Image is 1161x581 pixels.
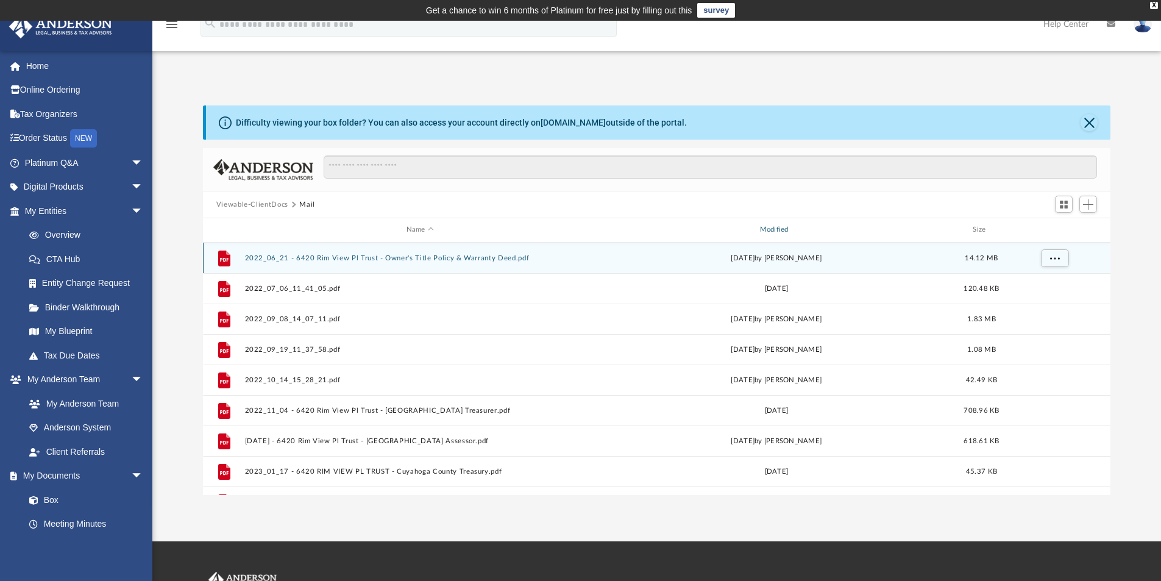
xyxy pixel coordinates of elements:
[957,224,1006,235] div: Size
[131,368,155,393] span: arrow_drop_down
[17,416,155,440] a: Anderson System
[5,15,116,38] img: Anderson Advisors Platinum Portal
[9,151,162,175] a: Platinum Q&Aarrow_drop_down
[964,407,999,413] span: 708.96 KB
[601,466,952,477] div: [DATE]
[131,464,155,489] span: arrow_drop_down
[244,285,595,293] button: 2022_07_06_11_41_05.pdf
[1055,196,1073,213] button: Switch to Grid View
[244,376,595,384] button: 2022_10_14_15_28_21.pdf
[17,271,162,296] a: Entity Change Request
[17,295,162,319] a: Binder Walkthrough
[216,199,288,210] button: Viewable-ClientDocs
[17,343,162,368] a: Tax Due Dates
[70,129,97,148] div: NEW
[1079,196,1098,213] button: Add
[131,175,155,200] span: arrow_drop_down
[601,283,952,294] div: [DATE]
[601,374,952,385] div: [DATE] by [PERSON_NAME]
[966,376,997,383] span: 42.49 KB
[9,368,155,392] a: My Anderson Teamarrow_drop_down
[131,199,155,224] span: arrow_drop_down
[9,199,162,223] a: My Entitiesarrow_drop_down
[244,254,595,262] button: 2022_06_21 - 6420 Rim View Pl Trust - Owner's Title Policy & Warranty Deed.pdf
[9,464,155,488] a: My Documentsarrow_drop_down
[1011,224,1096,235] div: id
[203,243,1111,495] div: grid
[9,126,162,151] a: Order StatusNEW
[17,391,149,416] a: My Anderson Team
[9,54,162,78] a: Home
[17,223,162,248] a: Overview
[967,346,996,352] span: 1.08 MB
[244,407,595,415] button: 2022_11_04 - 6420 Rim View Pl Trust - [GEOGRAPHIC_DATA] Treasurer.pdf
[17,536,149,560] a: Forms Library
[601,252,952,263] div: [DATE] by [PERSON_NAME]
[244,224,595,235] div: Name
[1040,249,1068,267] button: More options
[541,118,606,127] a: [DOMAIN_NAME]
[966,468,997,474] span: 45.37 KB
[17,319,155,344] a: My Blueprint
[601,313,952,324] div: [DATE] by [PERSON_NAME]
[964,285,999,291] span: 120.48 KB
[17,440,155,464] a: Client Referrals
[9,102,162,126] a: Tax Organizers
[299,199,315,210] button: Mail
[131,151,155,176] span: arrow_drop_down
[9,175,162,199] a: Digital Productsarrow_drop_down
[965,254,998,261] span: 14.12 MB
[600,224,951,235] div: Modified
[601,435,952,446] div: [DATE] by [PERSON_NAME]
[244,346,595,354] button: 2022_09_19_11_37_58.pdf
[165,23,179,32] a: menu
[17,512,155,536] a: Meeting Minutes
[165,17,179,32] i: menu
[601,405,952,416] div: [DATE]
[967,315,996,322] span: 1.83 MB
[236,116,687,129] div: Difficulty viewing your box folder? You can also access your account directly on outside of the p...
[244,315,595,323] button: 2022_09_08_14_07_11.pdf
[208,224,239,235] div: id
[1150,2,1158,9] div: close
[601,344,952,355] div: [DATE] by [PERSON_NAME]
[204,16,217,30] i: search
[1081,114,1098,131] button: Close
[9,78,162,102] a: Online Ordering
[17,247,162,271] a: CTA Hub
[1134,15,1152,33] img: User Pic
[244,437,595,445] button: [DATE] - 6420 Rim View Pl Trust - [GEOGRAPHIC_DATA] Assessor.pdf
[324,155,1097,179] input: Search files and folders
[964,437,999,444] span: 618.61 KB
[697,3,735,18] a: survey
[426,3,692,18] div: Get a chance to win 6 months of Platinum for free just by filling out this
[17,488,149,512] a: Box
[244,468,595,476] button: 2023_01_17 - 6420 RIM VIEW PL TRUST - Cuyahoga County Treasury.pdf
